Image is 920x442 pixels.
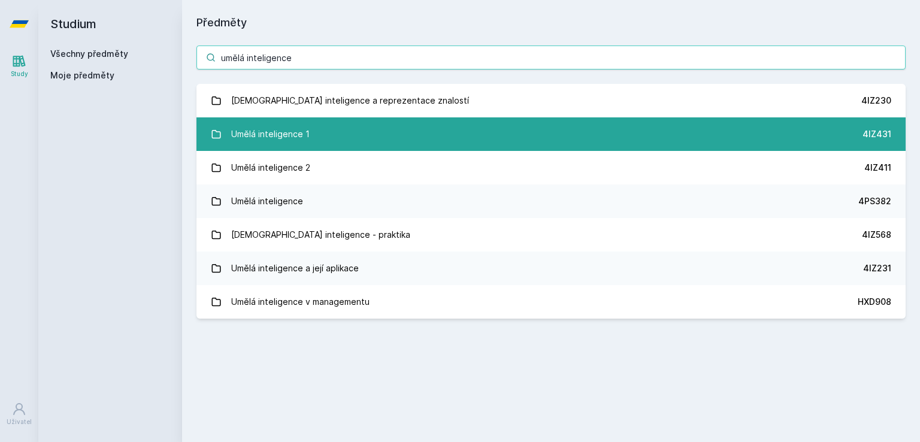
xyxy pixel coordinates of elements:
[196,84,906,117] a: [DEMOGRAPHIC_DATA] inteligence a reprezentace znalostí 4IZ230
[863,262,891,274] div: 4IZ231
[2,48,36,84] a: Study
[11,69,28,78] div: Study
[7,417,32,426] div: Uživatel
[231,223,410,247] div: [DEMOGRAPHIC_DATA] inteligence - praktika
[2,396,36,432] a: Uživatel
[196,117,906,151] a: Umělá inteligence 1 4IZ431
[196,46,906,69] input: Název nebo ident předmětu…
[50,69,114,81] span: Moje předměty
[196,285,906,319] a: Umělá inteligence v managementu HXD908
[196,151,906,184] a: Umělá inteligence 2 4IZ411
[196,252,906,285] a: Umělá inteligence a její aplikace 4IZ231
[231,290,370,314] div: Umělá inteligence v managementu
[858,195,891,207] div: 4PS382
[231,189,303,213] div: Umělá inteligence
[858,296,891,308] div: HXD908
[231,89,469,113] div: [DEMOGRAPHIC_DATA] inteligence a reprezentace znalostí
[50,49,128,59] a: Všechny předměty
[861,95,891,107] div: 4IZ230
[196,14,906,31] h1: Předměty
[196,218,906,252] a: [DEMOGRAPHIC_DATA] inteligence - praktika 4IZ568
[196,184,906,218] a: Umělá inteligence 4PS382
[864,162,891,174] div: 4IZ411
[231,156,310,180] div: Umělá inteligence 2
[231,256,359,280] div: Umělá inteligence a její aplikace
[862,128,891,140] div: 4IZ431
[231,122,310,146] div: Umělá inteligence 1
[862,229,891,241] div: 4IZ568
